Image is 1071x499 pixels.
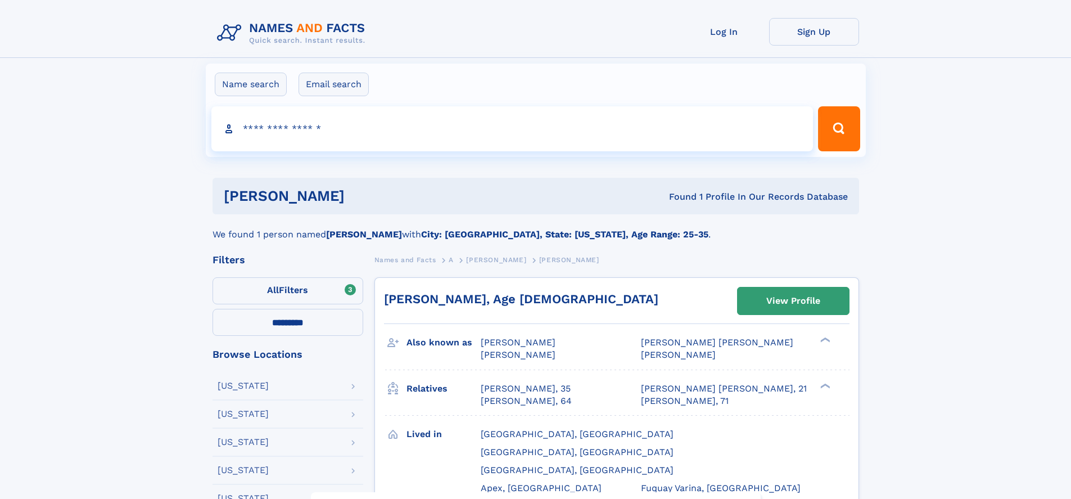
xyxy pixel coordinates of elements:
h3: Also known as [406,333,481,352]
span: [PERSON_NAME] [539,256,599,264]
span: Apex, [GEOGRAPHIC_DATA] [481,483,602,493]
span: [GEOGRAPHIC_DATA], [GEOGRAPHIC_DATA] [481,447,674,457]
a: [PERSON_NAME], Age [DEMOGRAPHIC_DATA] [384,292,658,306]
input: search input [211,106,814,151]
span: [GEOGRAPHIC_DATA], [GEOGRAPHIC_DATA] [481,465,674,475]
div: ❯ [817,336,831,344]
span: Fuquay Varina, [GEOGRAPHIC_DATA] [641,483,801,493]
span: A [449,256,454,264]
div: Browse Locations [213,349,363,359]
a: [PERSON_NAME], 64 [481,395,572,407]
span: [GEOGRAPHIC_DATA], [GEOGRAPHIC_DATA] [481,429,674,439]
span: [PERSON_NAME] [466,256,526,264]
a: Sign Up [769,18,859,46]
div: [US_STATE] [218,466,269,475]
a: A [449,253,454,267]
h1: [PERSON_NAME] [224,189,507,203]
h3: Lived in [406,425,481,444]
div: [US_STATE] [218,381,269,390]
span: [PERSON_NAME] [481,349,555,360]
label: Name search [215,73,287,96]
label: Email search [299,73,369,96]
div: Filters [213,255,363,265]
span: [PERSON_NAME] [641,349,716,360]
span: [PERSON_NAME] [481,337,555,348]
a: [PERSON_NAME], 35 [481,383,571,395]
div: ❯ [817,382,831,389]
h3: Relatives [406,379,481,398]
span: [PERSON_NAME] [PERSON_NAME] [641,337,793,348]
b: City: [GEOGRAPHIC_DATA], State: [US_STATE], Age Range: 25-35 [421,229,708,240]
div: We found 1 person named with . [213,214,859,241]
div: Found 1 Profile In Our Records Database [507,191,848,203]
a: Names and Facts [374,253,436,267]
div: [US_STATE] [218,438,269,447]
a: Log In [679,18,769,46]
a: [PERSON_NAME] [466,253,526,267]
a: [PERSON_NAME], 71 [641,395,729,407]
div: View Profile [766,288,820,314]
button: Search Button [818,106,860,151]
span: All [267,285,279,295]
div: [US_STATE] [218,410,269,419]
b: [PERSON_NAME] [326,229,402,240]
label: Filters [213,277,363,304]
img: Logo Names and Facts [213,18,374,48]
a: [PERSON_NAME] [PERSON_NAME], 21 [641,383,807,395]
a: View Profile [738,287,849,314]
